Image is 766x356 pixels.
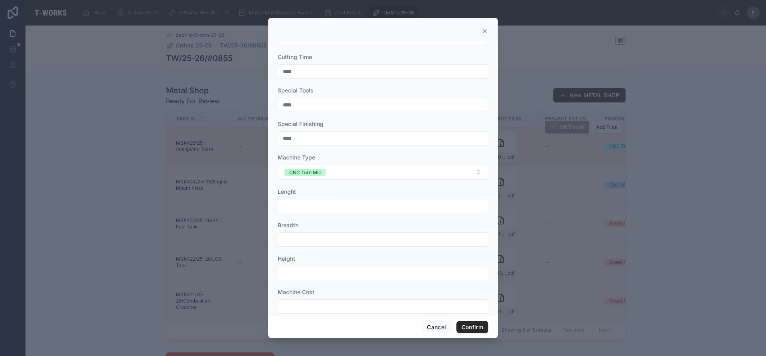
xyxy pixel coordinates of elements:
button: Select Button [278,165,488,180]
span: Machine Type [278,154,315,161]
span: Cutting Time [278,53,312,60]
span: Machine Cost [278,289,314,295]
button: Cancel [422,321,451,334]
span: Lenght [278,188,296,195]
span: Height [278,255,295,262]
span: Special Finishing [278,120,324,127]
button: Confirm [456,321,488,334]
span: Special Tools [278,87,314,94]
div: CNC Turn Mill [289,169,321,176]
span: Breadth [278,222,298,228]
